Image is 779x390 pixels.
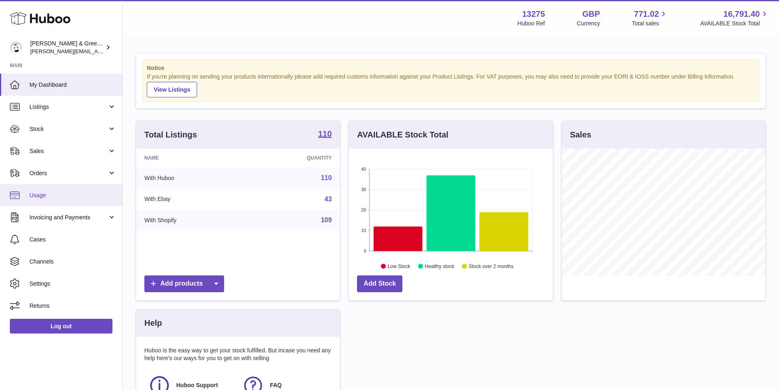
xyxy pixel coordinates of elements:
text: 20 [361,207,366,212]
text: 0 [364,248,366,253]
text: 40 [361,167,366,171]
span: Huboo Support [176,381,218,389]
a: 110 [321,174,332,181]
span: [PERSON_NAME][EMAIL_ADDRESS][DOMAIN_NAME] [30,48,164,54]
span: 771.02 [634,9,659,20]
span: FAQ [270,381,282,389]
a: View Listings [147,82,197,97]
div: If you're planning on sending your products internationally please add required customs informati... [147,73,755,97]
span: Listings [29,103,108,111]
span: Settings [29,280,116,288]
strong: GBP [582,9,600,20]
a: Log out [10,319,112,334]
a: 109 [321,216,332,223]
th: Quantity [246,149,340,167]
p: Huboo is the easy way to get your stock fulfilled. But incase you need any help here's our ways f... [144,347,332,362]
span: My Dashboard [29,81,116,89]
span: Usage [29,192,116,199]
span: Total sales [632,20,668,27]
a: 110 [318,130,332,140]
strong: Notice [147,64,755,72]
span: AVAILABLE Stock Total [700,20,769,27]
h3: Sales [570,129,591,140]
span: Stock [29,125,108,133]
span: Sales [29,147,108,155]
div: Huboo Ref [518,20,545,27]
img: ellen@bluebadgecompany.co.uk [10,41,22,54]
a: 771.02 Total sales [632,9,668,27]
a: 43 [325,196,332,203]
text: Stock over 2 months [469,263,514,269]
span: Orders [29,169,108,177]
td: With Huboo [136,167,246,189]
span: Invoicing and Payments [29,214,108,221]
h3: Total Listings [144,129,197,140]
a: 16,791.40 AVAILABLE Stock Total [700,9,769,27]
span: 16,791.40 [723,9,760,20]
h3: AVAILABLE Stock Total [357,129,448,140]
strong: 13275 [522,9,545,20]
span: Channels [29,258,116,266]
text: 10 [361,228,366,233]
text: Healthy stock [425,263,455,269]
a: Add products [144,275,224,292]
th: Name [136,149,246,167]
div: [PERSON_NAME] & Green Ltd [30,40,104,55]
a: Add Stock [357,275,402,292]
td: With Ebay [136,189,246,210]
span: Returns [29,302,116,310]
span: Cases [29,236,116,243]
text: Low Stock [388,263,411,269]
strong: 110 [318,130,332,138]
h3: Help [144,318,162,329]
text: 30 [361,187,366,192]
div: Currency [577,20,600,27]
td: With Shopify [136,210,246,231]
